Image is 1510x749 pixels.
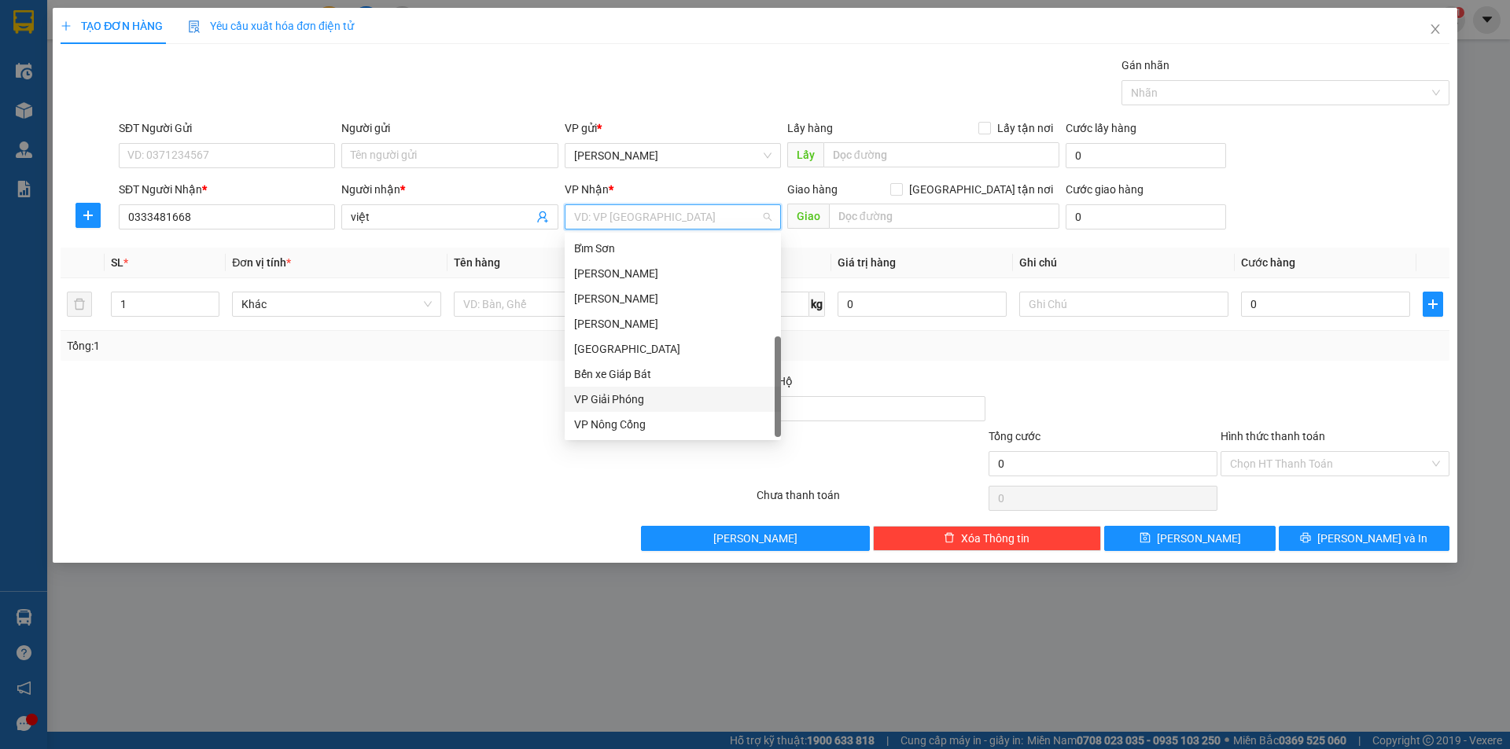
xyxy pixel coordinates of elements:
span: Lấy tận nơi [991,119,1059,137]
button: plus [75,203,101,228]
span: SL [111,256,123,269]
span: Khác [241,292,432,316]
span: plus [1423,298,1442,310]
span: delete [944,532,955,545]
span: kg [809,292,825,317]
span: Giao [787,204,829,229]
label: Cước lấy hàng [1066,122,1136,134]
div: [PERSON_NAME] [574,290,772,307]
span: Lấy hàng [787,122,833,134]
div: Hà Trung [565,261,781,286]
div: [PERSON_NAME] [574,315,772,332]
input: Dọc đường [823,142,1059,167]
span: [PERSON_NAME] và In [1317,530,1427,547]
input: Dọc đường [829,204,1059,229]
div: [GEOGRAPHIC_DATA] [574,340,772,358]
span: Tên hàng [454,256,500,269]
div: [PERSON_NAME] [574,265,772,282]
span: Thu Hộ [757,375,793,387]
div: SĐT Người Nhận [119,181,335,198]
span: Giao hàng [787,183,838,196]
span: [PERSON_NAME] [1157,530,1241,547]
button: printer[PERSON_NAME] và In [1279,526,1449,551]
div: SĐT Người Gửi [119,119,335,137]
div: Bến xe Giáp Bát [574,365,772,383]
span: Giá trị hàng [838,256,896,269]
span: Cước hàng [1241,256,1295,269]
div: Bến xe Giáp Bát [565,362,781,387]
span: Lấy [787,142,823,167]
button: deleteXóa Thông tin [873,526,1102,551]
span: user-add [536,211,549,223]
button: plus [1423,292,1443,317]
span: Hoàng Sơn [574,144,772,167]
input: Cước lấy hàng [1066,143,1226,168]
div: Như Thanh [565,311,781,336]
div: VP Giải Phóng [574,391,772,408]
span: close [1429,23,1442,35]
input: 0 [838,292,1007,317]
div: Người gửi [341,119,558,137]
span: Đơn vị tính [232,256,291,269]
img: icon [188,20,201,33]
span: Yêu cầu xuất hóa đơn điện tử [188,20,354,32]
div: Thái Nguyên [565,286,781,311]
div: Bỉm Sơn [574,240,772,257]
div: VP Nông Cống [574,416,772,433]
div: Tổng: 1 [67,337,583,354]
span: save [1140,532,1151,545]
div: Người nhận [341,181,558,198]
button: [PERSON_NAME] [641,526,870,551]
label: Gán nhãn [1121,59,1169,72]
div: Chưa thanh toán [755,486,987,514]
span: printer [1300,532,1311,545]
label: Hình thức thanh toán [1221,430,1325,442]
div: VP gửi [565,119,781,137]
div: Bắc Ninh [565,336,781,362]
span: Xóa Thông tin [961,530,1029,547]
span: [GEOGRAPHIC_DATA] tận nơi [903,181,1059,198]
div: Bỉm Sơn [565,236,781,261]
input: Cước giao hàng [1066,204,1226,229]
input: Ghi Chú [1019,292,1228,317]
span: VP Nhận [565,183,609,196]
button: delete [67,292,92,317]
div: VP Giải Phóng [565,387,781,412]
span: TẠO ĐƠN HÀNG [61,20,163,32]
label: Cước giao hàng [1066,183,1144,196]
th: Ghi chú [1013,248,1235,278]
input: VD: Bàn, Ghế [454,292,663,317]
button: save[PERSON_NAME] [1104,526,1275,551]
span: plus [61,20,72,31]
button: Close [1413,8,1457,52]
span: Tổng cước [989,430,1040,442]
span: plus [76,209,100,222]
div: VP Nông Cống [565,412,781,437]
span: [PERSON_NAME] [713,530,797,547]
